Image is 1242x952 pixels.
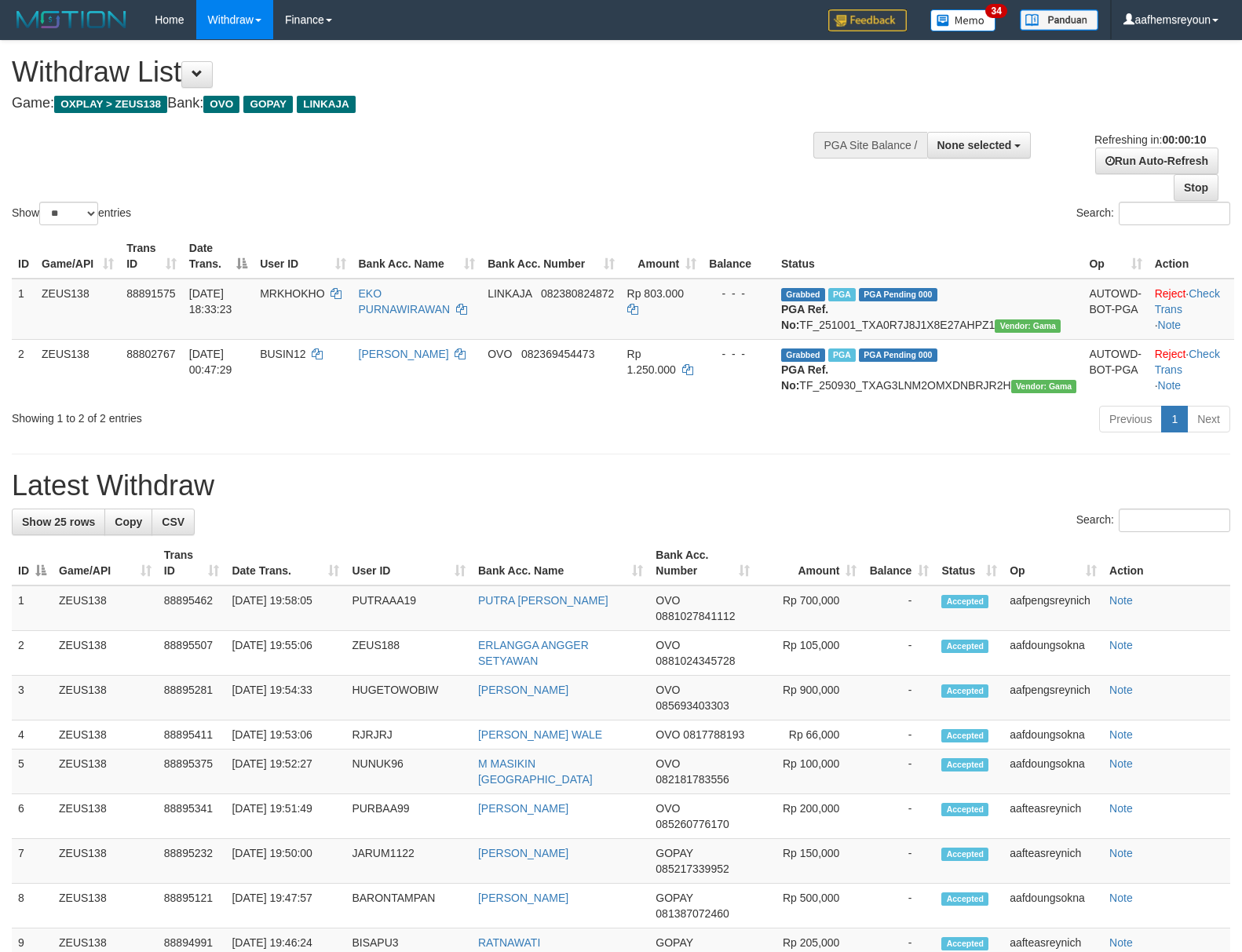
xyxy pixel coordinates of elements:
[656,757,680,770] span: OVO
[1155,287,1220,316] a: Check Trans
[53,676,158,720] td: ZEUS138
[22,516,95,528] span: Show 25 rows
[859,348,937,362] span: PGA Pending
[478,802,568,815] a: [PERSON_NAME]
[12,631,53,676] td: 2
[756,750,864,794] td: Rp 100,000
[1155,287,1186,300] a: Reject
[1162,133,1206,146] strong: 00:00:10
[1109,936,1133,949] a: Note
[478,757,593,786] a: M MASIKIN [GEOGRAPHIC_DATA]
[775,234,1083,279] th: Status
[53,794,158,839] td: ZEUS138
[1109,892,1133,904] a: Note
[158,541,226,585] th: Trans ID: activate to sort column ascending
[863,839,935,884] td: -
[656,655,735,667] span: Copy 0881024345728 to clipboard
[709,286,769,301] div: - - -
[1003,676,1103,720] td: aafpengsreynich
[359,287,451,316] a: EKO PURNAWIRAWAN
[775,279,1083,340] td: TF_251001_TXA0R7J8J1X8E27AHPZ1
[828,348,856,362] span: Marked by aafsreyleap
[12,585,53,631] td: 1
[35,234,120,279] th: Game/API: activate to sort column ascending
[1003,631,1103,676] td: aafdoungsokna
[12,541,53,585] th: ID: activate to sort column descending
[488,348,512,360] span: OVO
[1158,379,1182,392] a: Note
[1003,794,1103,839] td: aafteasreynich
[649,541,755,585] th: Bank Acc. Number: activate to sort column ascending
[225,585,345,631] td: [DATE] 19:58:05
[189,287,232,316] span: [DATE] 18:33:23
[941,595,988,608] span: Accepted
[781,348,825,362] span: Grabbed
[12,470,1230,502] h1: Latest Withdraw
[1094,133,1206,146] span: Refreshing in:
[12,884,53,928] td: 8
[863,750,935,794] td: -
[158,839,226,884] td: 88895232
[703,234,775,279] th: Balance
[941,758,988,771] span: Accepted
[1003,884,1103,928] td: aafdoungsokna
[941,640,988,653] span: Accepted
[937,139,1012,151] span: None selected
[53,585,158,631] td: ZEUS138
[225,541,345,585] th: Date Trans.: activate to sort column ascending
[1003,839,1103,884] td: aafteasreynich
[656,594,680,607] span: OVO
[627,287,684,300] span: Rp 803.000
[12,676,53,720] td: 3
[941,684,988,698] span: Accepted
[656,610,735,622] span: Copy 0881027841112 to clipboard
[12,279,35,340] td: 1
[1187,406,1230,432] a: Next
[225,631,345,676] td: [DATE] 19:55:06
[481,234,620,279] th: Bank Acc. Number: activate to sort column ascending
[345,585,472,631] td: PUTRAAA19
[158,794,226,839] td: 88895341
[120,234,183,279] th: Trans ID: activate to sort column ascending
[152,509,195,535] a: CSV
[1158,319,1182,331] a: Note
[345,541,472,585] th: User ID: activate to sort column ascending
[12,96,813,111] h4: Game: Bank:
[189,348,232,376] span: [DATE] 00:47:29
[345,794,472,839] td: PURBAA99
[1155,348,1186,360] a: Reject
[243,96,293,113] span: GOPAY
[756,884,864,928] td: Rp 500,000
[158,585,226,631] td: 88895462
[859,288,937,301] span: PGA Pending
[995,319,1061,333] span: Vendor URL: https://trx31.1velocity.biz
[1003,585,1103,631] td: aafpengsreynich
[656,818,729,830] span: Copy 085260776170 to clipboard
[656,892,692,904] span: GOPAY
[225,884,345,928] td: [DATE] 19:47:57
[39,202,98,225] select: Showentries
[12,794,53,839] td: 6
[478,892,568,904] a: [PERSON_NAME]
[126,348,175,360] span: 88802767
[756,839,864,884] td: Rp 150,000
[863,631,935,676] td: -
[1095,148,1218,174] a: Run Auto-Refresh
[126,287,175,300] span: 88891575
[1119,509,1230,532] input: Search:
[1161,406,1188,432] a: 1
[935,541,1003,585] th: Status: activate to sort column ascending
[781,363,828,392] b: PGA Ref. No:
[756,631,864,676] td: Rp 105,000
[1109,802,1133,815] a: Note
[828,288,856,301] span: Marked by aafpengsreynich
[260,348,305,360] span: BUSIN12
[828,9,907,31] img: Feedback.jpg
[1011,380,1077,393] span: Vendor URL: https://trx31.1velocity.biz
[1149,339,1234,399] td: · ·
[656,639,680,651] span: OVO
[260,287,324,300] span: MRKHOKHO
[756,720,864,750] td: Rp 66,000
[656,847,692,859] span: GOPAY
[478,639,589,667] a: ERLANGGA ANGGER SETYAWAN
